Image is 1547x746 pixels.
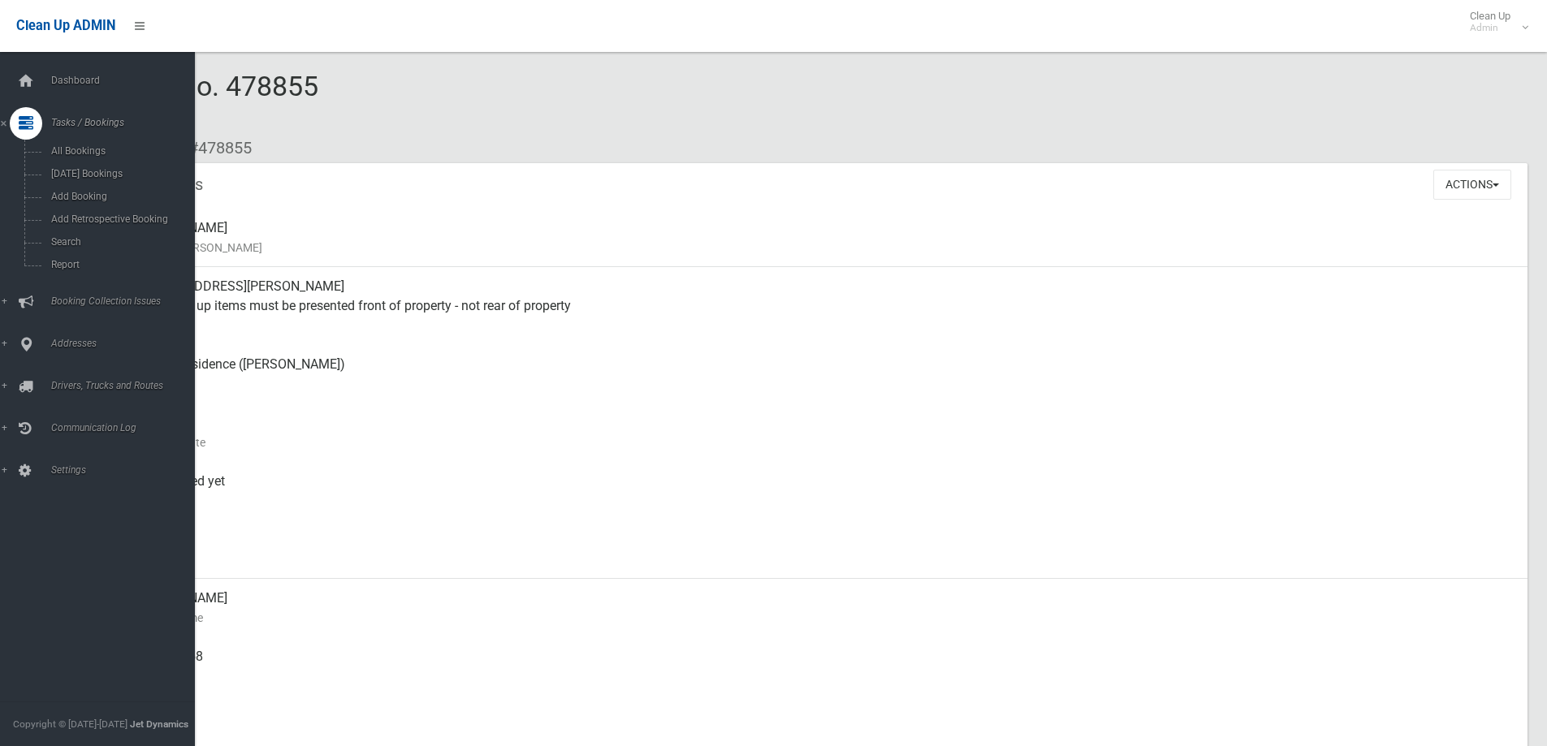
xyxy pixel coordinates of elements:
[46,117,207,128] span: Tasks / Bookings
[130,718,188,730] strong: Jet Dynamics
[1470,22,1510,34] small: Admin
[71,70,318,133] span: Booking No. 478855
[130,433,1515,452] small: Collection Date
[46,236,193,248] span: Search
[46,259,193,270] span: Report
[130,462,1515,520] div: Not collected yet
[46,168,193,179] span: [DATE] Bookings
[130,725,1515,744] small: Landline
[177,133,252,163] li: #478855
[1433,170,1511,200] button: Actions
[130,520,1515,579] div: [DATE]
[130,316,1515,335] small: Address
[130,345,1515,403] div: Back of Residence ([PERSON_NAME])
[46,191,193,202] span: Add Booking
[130,374,1515,394] small: Pickup Point
[46,422,207,433] span: Communication Log
[46,75,207,86] span: Dashboard
[46,145,193,157] span: All Bookings
[130,209,1515,267] div: [PERSON_NAME]
[130,666,1515,686] small: Mobile
[46,380,207,391] span: Drivers, Trucks and Routes
[130,267,1515,345] div: [STREET_ADDRESS][PERSON_NAME] Clean up items must be presented front of property - not rear of pr...
[1462,10,1527,34] span: Clean Up
[130,238,1515,257] small: Name of [PERSON_NAME]
[13,718,127,730] span: Copyright © [DATE]-[DATE]
[130,579,1515,637] div: [PERSON_NAME]
[46,338,207,349] span: Addresses
[130,550,1515,569] small: Zone
[130,403,1515,462] div: [DATE]
[16,18,115,33] span: Clean Up ADMIN
[130,491,1515,511] small: Collected At
[130,637,1515,696] div: 0466277958
[46,213,193,225] span: Add Retrospective Booking
[46,464,207,476] span: Settings
[46,295,207,307] span: Booking Collection Issues
[130,608,1515,627] small: Contact Name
